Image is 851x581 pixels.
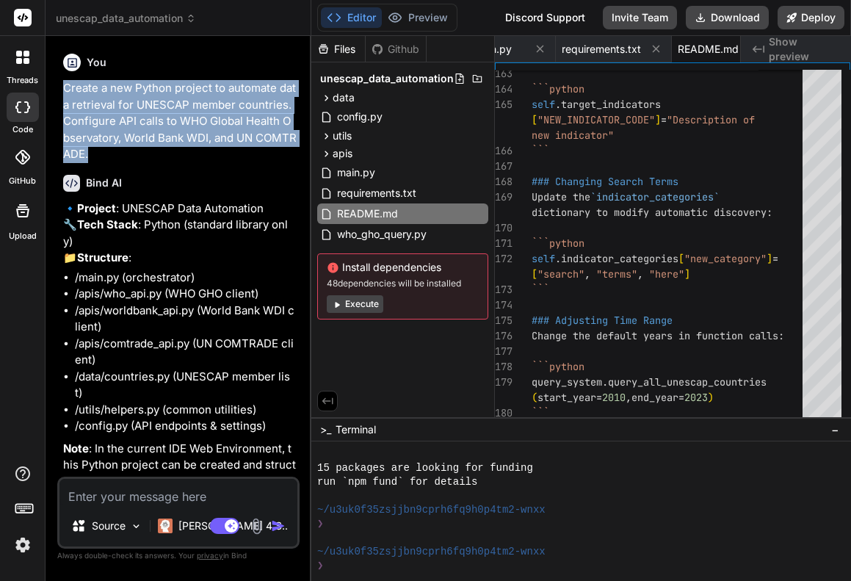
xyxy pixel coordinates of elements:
[708,391,714,404] span: )
[495,405,513,421] div: 180
[336,225,428,243] span: who_gho_query.py
[495,251,513,267] div: 172
[333,129,352,143] span: utils
[86,176,122,190] h6: Bind AI
[317,545,546,559] span: ~/u3uk0f35zsjjbn9cprh6fq9h0p4tm2-wnxx
[532,82,584,95] span: ```python
[532,314,673,327] span: ### Adjusting Time Range
[532,190,590,203] span: Update the
[684,252,767,265] span: "new_category"
[327,260,479,275] span: Install dependencies
[178,519,288,533] p: [PERSON_NAME] 4 S..
[75,270,297,286] li: /main.py (orchestrator)
[63,441,297,557] p: : In the current IDE Web Environment, this Python project can be created and structured, but it's...
[7,74,38,87] label: threads
[772,252,778,265] span: =
[596,267,637,281] span: "terms"
[197,551,223,560] span: privacy
[532,252,555,265] span: self
[77,217,138,231] strong: Tech Stack
[602,391,626,404] span: 2010
[495,328,513,344] div: 176
[532,237,584,250] span: ```python
[686,6,769,29] button: Download
[631,391,684,404] span: end_year=
[495,297,513,313] div: 174
[63,201,297,267] p: 🔹 : UNESCAP Data Automation 🔧 : Python (standard library only) 📁 :
[317,517,323,531] span: ❯
[555,252,678,265] span: .indicator_categories
[655,113,661,126] span: ]
[495,313,513,328] div: 175
[77,201,116,215] strong: Project
[532,175,678,188] span: ### Changing Search Terms
[684,267,690,281] span: ]
[63,80,297,163] p: Create a new Python project to automate data retrieval for UNESCAP member countries. Configure AP...
[9,230,37,242] label: Upload
[532,391,537,404] span: (
[678,42,739,57] span: README.md
[495,359,513,375] div: 178
[767,252,772,265] span: ]
[317,559,323,573] span: ❯
[584,267,590,281] span: ,
[532,144,549,157] span: ```
[495,220,513,236] div: 170
[327,295,383,313] button: Execute
[63,441,89,455] strong: Note
[320,71,454,86] span: unescap_data_automation
[778,6,844,29] button: Deploy
[75,418,297,435] li: /config.py (API endpoints & settings)
[495,375,513,390] div: 179
[336,205,399,223] span: README.md
[532,267,537,281] span: [
[831,422,839,437] span: −
[320,422,331,437] span: >_
[336,422,376,437] span: Terminal
[336,184,418,202] span: requirements.txt
[537,267,584,281] span: "search"
[12,123,33,136] label: code
[562,42,641,57] span: requirements.txt
[77,250,128,264] strong: Structure
[248,518,265,535] img: attachment
[684,391,708,404] span: 2023
[317,475,477,489] span: run `npm fund` for details
[537,113,655,126] span: "NEW_INDICATOR_CODE"
[532,406,549,419] span: ```
[590,190,720,203] span: `indicator_categories`
[327,278,479,289] span: 48 dependencies will be installed
[532,329,784,342] span: Change the default years in function calls:
[75,402,297,419] li: /utils/helpers.py (common utilities)
[626,391,631,404] span: ,
[603,6,677,29] button: Invite Team
[555,98,661,111] span: .target_indicators
[532,129,614,142] span: new indicator"
[75,369,297,402] li: /data/countries.py (UNESCAP member list)
[496,6,594,29] div: Discord Support
[532,360,584,373] span: ```python
[366,42,426,57] div: Github
[495,143,513,159] div: 166
[532,113,537,126] span: [
[649,267,684,281] span: "here"
[678,252,684,265] span: [
[10,533,35,557] img: settings
[333,90,355,105] span: data
[311,42,365,57] div: Files
[667,113,755,126] span: "Description of
[75,303,297,336] li: /apis/worldbank_api.py (World Bank WDI client)
[495,82,513,97] div: 164
[56,11,196,26] span: unescap_data_automation
[9,175,36,187] label: GitHub
[321,7,382,28] button: Editor
[495,97,513,112] div: 165
[495,190,513,205] div: 169
[495,282,513,297] div: 173
[769,35,839,64] span: Show preview
[532,206,772,219] span: dictionary to modify automatic discovery:
[828,418,842,441] button: −
[495,159,513,174] div: 167
[271,519,286,533] img: icon
[130,520,142,533] img: Pick Models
